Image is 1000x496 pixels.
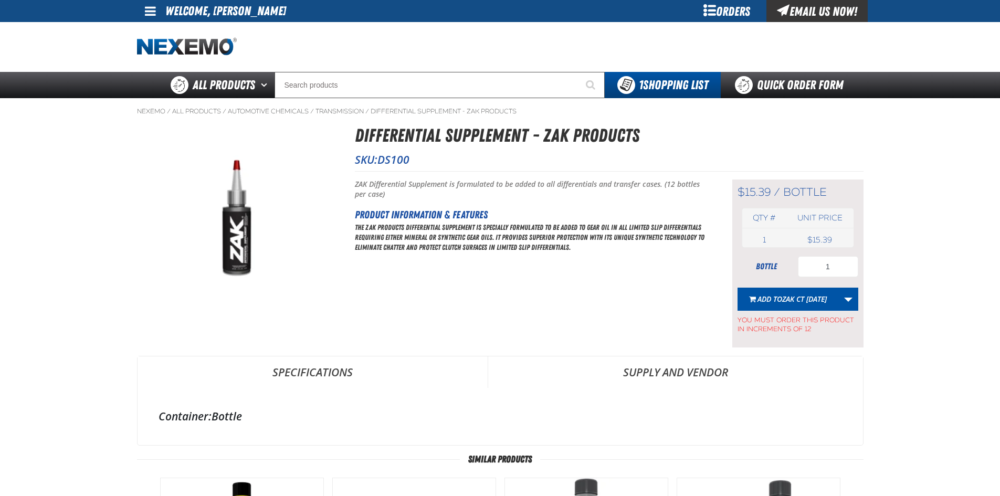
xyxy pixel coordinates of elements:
[159,409,842,424] div: Bottle
[786,233,853,247] td: $15.39
[167,107,171,115] span: /
[257,72,275,98] button: Open All Products pages
[488,356,863,388] a: Supply and Vendor
[355,223,706,252] p: The ZAK Products Differential Supplement is specially formulated to be added to gear oil in all l...
[365,107,369,115] span: /
[757,294,827,304] span: Add to
[774,185,780,199] span: /
[371,107,517,115] a: Differential Supplement - ZAK Products
[355,152,864,167] p: SKU:
[193,76,255,94] span: All Products
[460,454,540,465] span: Similar Products
[639,78,643,92] strong: 1
[721,72,863,98] a: Quick Order Form
[137,38,237,56] a: Home
[786,208,853,228] th: Unit price
[838,288,858,311] a: More Actions
[159,409,212,424] label: Container:
[578,72,605,98] button: Start Searching
[172,107,221,115] a: All Products
[315,107,364,115] a: Transmission
[605,72,721,98] button: You have 1 Shopping List. Open to view details
[742,208,787,228] th: Qty #
[355,122,864,150] h1: Differential Supplement - ZAK Products
[783,185,827,199] span: bottle
[138,356,488,388] a: Specifications
[377,152,409,167] span: DS100
[763,235,766,245] span: 1
[782,294,827,304] span: Zak CT [DATE]
[137,107,864,115] nav: Breadcrumbs
[738,185,771,199] span: $15.39
[738,311,858,334] span: You must order this product in increments of 12
[310,107,314,115] span: /
[137,38,237,56] img: Nexemo logo
[355,207,706,223] h2: Product Information & Features
[228,107,309,115] a: Automotive Chemicals
[355,180,706,199] p: ZAK Differential Supplement is formulated to be added to all differentials and transfer cases. (1...
[223,107,226,115] span: /
[738,261,795,272] div: bottle
[798,256,858,277] input: Product Quantity
[639,78,708,92] span: Shopping List
[275,72,605,98] input: Search
[738,288,839,311] button: Add toZak CT [DATE]
[138,143,336,297] img: Differential Supplement - ZAK Products
[137,107,165,115] a: Nexemo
